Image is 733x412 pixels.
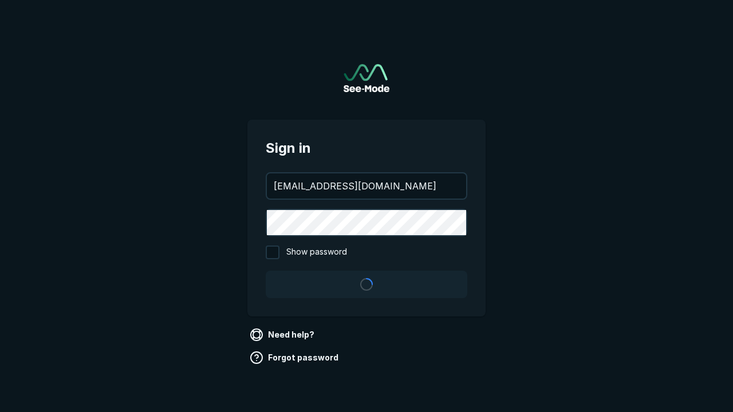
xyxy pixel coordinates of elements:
a: Forgot password [247,348,343,367]
a: Need help? [247,326,319,344]
img: See-Mode Logo [344,64,389,92]
span: Show password [286,245,347,259]
input: your@email.com [267,173,466,199]
a: Go to sign in [344,64,389,92]
span: Sign in [266,138,467,159]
